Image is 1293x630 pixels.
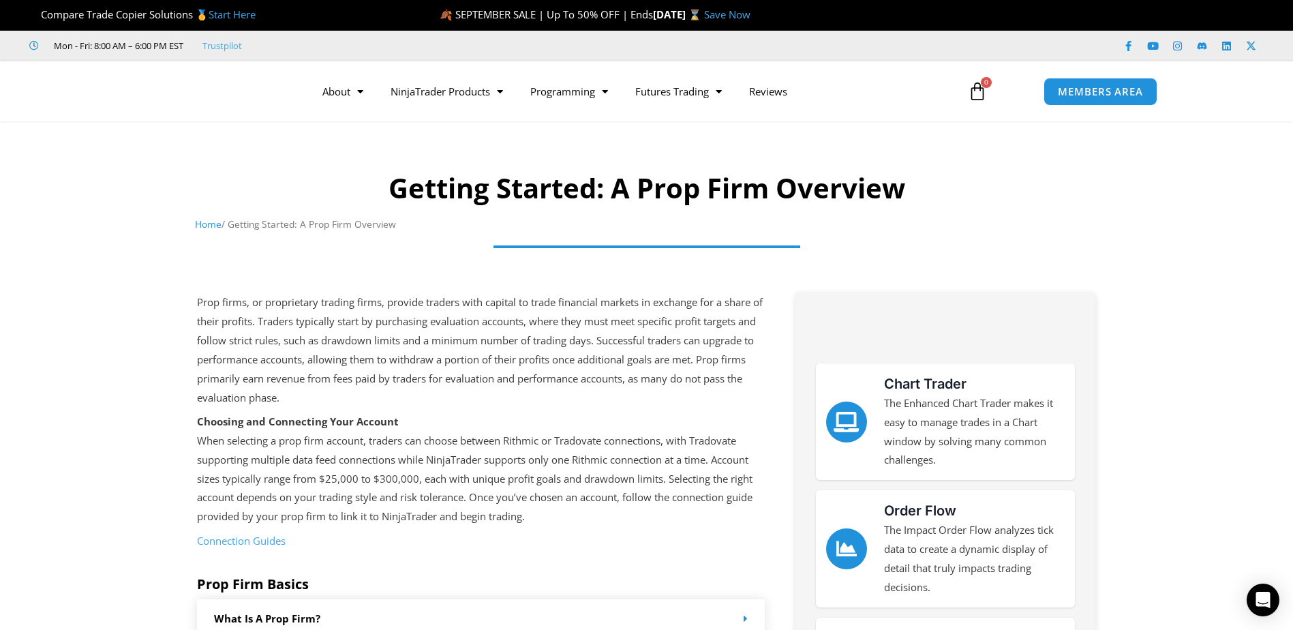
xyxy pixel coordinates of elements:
[845,317,1046,342] img: NinjaTrader Wordmark color RGB | Affordable Indicators – NinjaTrader
[440,7,653,21] span: 🍂 SEPTEMBER SALE | Up To 50% OFF | Ends
[1247,584,1279,616] div: Open Intercom Messenger
[377,76,517,107] a: NinjaTrader Products
[884,502,956,519] a: Order Flow
[826,528,867,569] a: Order Flow
[826,402,867,442] a: Chart Trader
[947,72,1007,111] a: 0
[30,10,40,20] img: 🏆
[884,521,1065,597] p: The Impact Order Flow analyzes tick data to create a dynamic display of detail that truly impacts...
[202,37,242,54] a: Trustpilot
[884,376,967,392] a: Chart Trader
[214,612,320,625] a: What is a prop firm?
[1058,87,1143,97] span: MEMBERS AREA
[197,576,765,592] h5: Prop Firm Basics
[195,215,1098,233] nav: Breadcrumb
[1044,78,1157,106] a: MEMBERS AREA
[884,394,1065,470] p: The Enhanced Chart Trader makes it easy to manage trades in a Chart window by solving many common...
[136,67,282,116] img: LogoAI | Affordable Indicators – NinjaTrader
[195,169,1098,207] h1: Getting Started: A Prop Firm Overview
[209,7,256,21] a: Start Here
[309,76,377,107] a: About
[309,76,952,107] nav: Menu
[29,7,256,21] span: Compare Trade Copier Solutions 🥇
[622,76,735,107] a: Futures Trading
[981,77,992,88] span: 0
[197,293,765,407] p: Prop firms, or proprietary trading firms, provide traders with capital to trade financial markets...
[197,415,399,428] strong: Choosing and Connecting Your Account
[517,76,622,107] a: Programming
[735,76,801,107] a: Reviews
[197,412,765,526] p: When selecting a prop firm account, traders can choose between Rithmic or Tradovate connections, ...
[50,37,183,54] span: Mon - Fri: 8:00 AM – 6:00 PM EST
[195,217,222,230] a: Home
[704,7,750,21] a: Save Now
[197,534,286,547] a: Connection Guides
[653,7,704,21] strong: [DATE] ⌛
